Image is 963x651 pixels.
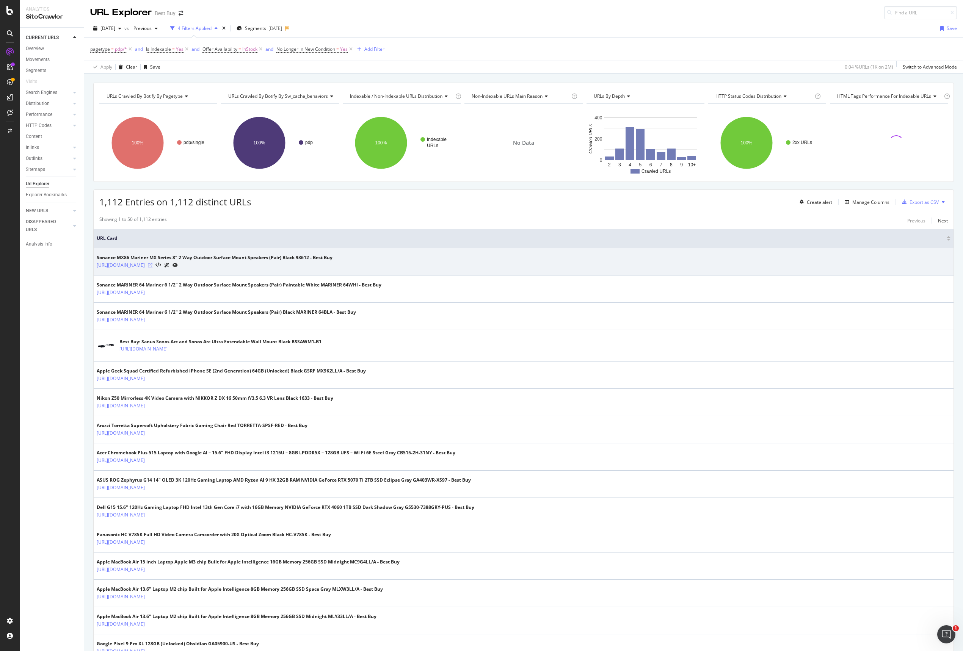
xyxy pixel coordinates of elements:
[135,45,143,53] button: and
[26,144,39,152] div: Inlinks
[97,395,333,402] div: Nikon Z50 Mirrorless 4K Video Camera with NIKKOR Z DX 16 50mm f/3.5 6.3 VR Lens Black 1633 - Best...
[234,22,285,34] button: Segments[DATE]
[97,316,145,324] a: [URL][DOMAIN_NAME]
[26,207,71,215] a: NEW URLS
[238,46,241,52] span: =
[884,6,957,19] input: Find a URL
[26,100,71,108] a: Distribution
[587,110,703,176] svg: A chart.
[26,34,59,42] div: CURRENT URLS
[184,140,204,145] text: pdp/single
[124,25,130,31] span: vs
[132,140,144,146] text: 100%
[155,9,176,17] div: Best Buy
[97,336,116,355] img: main image
[97,449,455,456] div: Acer Chromebook Plus 515 Laptop with Google AI – 15.6" FHD Display Intel i3 1215U – 8GB LPDDR5X –...
[115,44,127,55] span: pdp/*
[629,162,631,167] text: 4
[26,111,71,119] a: Performance
[130,25,152,31] span: Previous
[797,196,832,208] button: Create alert
[97,586,383,593] div: Apple MacBook Air 13.6" Laptop M2 chip Built for Apple Intelligence 8GB Memory 256GB SSD Space Gr...
[670,162,673,167] text: 8
[265,46,273,52] div: and
[792,140,812,145] text: 2xx URLs
[265,45,273,53] button: and
[26,78,45,86] a: Visits
[97,504,474,511] div: Dell G15 15.6" 120Hz Gaming Laptop FHD Intel 13th Gen Core i7 with 16GB Memory NVIDIA GeForce RTX...
[899,196,939,208] button: Export as CSV
[26,207,48,215] div: NEW URLS
[364,46,384,52] div: Add Filter
[276,46,335,52] span: No Longer in New Condition
[938,216,948,225] button: Next
[26,45,78,53] a: Overview
[111,46,114,52] span: =
[97,235,945,242] span: URL Card
[26,180,78,188] a: Url Explorer
[221,110,338,176] svg: A chart.
[97,538,145,546] a: [URL][DOMAIN_NAME]
[305,140,313,145] text: pdp
[26,122,52,130] div: HTTP Codes
[97,402,145,410] a: [URL][DOMAIN_NAME]
[227,90,339,102] h4: URLs Crawled By Botify By sw_cache_behaviors
[135,46,143,52] div: and
[97,511,145,519] a: [URL][DOMAIN_NAME]
[26,191,67,199] div: Explorer Bookmarks
[172,46,175,52] span: =
[26,122,71,130] a: HTTP Codes
[26,218,71,234] a: DISAPPEARED URLS
[659,162,662,167] text: 7
[245,25,266,31] span: Segments
[714,90,813,102] h4: HTTP Status Codes Distribution
[26,67,78,75] a: Segments
[228,93,328,99] span: URLs Crawled By Botify By sw_cache_behaviors
[900,61,957,73] button: Switch to Advanced Mode
[107,93,183,99] span: URLs Crawled By Botify By pagetype
[97,531,331,538] div: Panasonic HC V785K Full HD Video Camera Camcorder with 20X Optical Zoom Black HC-V785K - Best Buy
[907,216,925,225] button: Previous
[97,566,145,573] a: [URL][DOMAIN_NAME]
[910,199,939,205] div: Export as CSV
[173,261,178,269] a: URL Inspection
[97,261,145,269] a: [URL][DOMAIN_NAME]
[26,56,78,64] a: Movements
[97,254,333,261] div: Sonance MX86 Mariner MX Series 8" 2 Way Outdoor Surface Mount Speakers (Pair) Black 93612 - Best Buy
[594,136,602,142] text: 200
[639,162,641,167] text: 5
[947,25,957,31] div: Save
[708,110,825,176] svg: A chart.
[513,139,534,147] span: No Data
[836,90,943,102] h4: HTML Tags Performance for Indexable URLs
[141,61,160,73] button: Save
[680,162,683,167] text: 9
[100,25,115,31] span: 2025 Aug. 19th
[130,22,161,34] button: Previous
[907,218,925,224] div: Previous
[97,620,145,628] a: [URL][DOMAIN_NAME]
[99,110,216,176] svg: A chart.
[852,199,889,205] div: Manage Columns
[119,345,168,353] a: [URL][DOMAIN_NAME]
[470,90,569,102] h4: Non-Indexable URLs Main Reason
[343,110,460,176] div: A chart.
[837,93,931,99] span: HTML Tags Performance for Indexable URLs
[26,166,45,174] div: Sitemaps
[608,162,610,167] text: 2
[26,67,46,75] div: Segments
[221,25,227,32] div: times
[26,144,71,152] a: Inlinks
[26,111,52,119] div: Performance
[937,625,955,643] iframe: Intercom live chat
[26,166,71,174] a: Sitemaps
[26,89,57,97] div: Search Engines
[90,61,112,73] button: Apply
[472,93,543,99] span: Non-Indexable URLs Main Reason
[97,282,381,288] div: Sonance MARINER 64 Mariner 6 1/2" 2 Way Outdoor Surface Mount Speakers (Pair) Paintable White MAR...
[594,115,602,120] text: 400
[594,93,625,99] span: URLs by Depth
[903,64,957,70] div: Switch to Advanced Mode
[178,25,212,31] div: 4 Filters Applied
[90,46,110,52] span: pagetype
